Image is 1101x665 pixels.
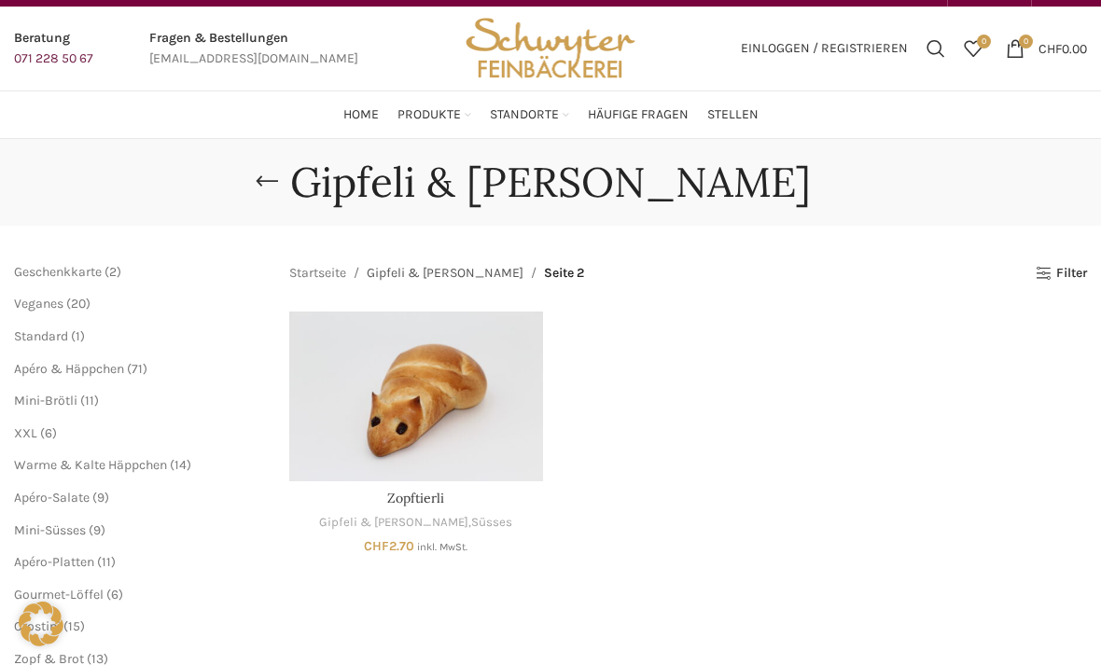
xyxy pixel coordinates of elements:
bdi: 2.70 [364,538,414,554]
div: , [289,514,543,532]
a: Produkte [397,96,471,133]
a: Geschenkkarte [14,264,102,280]
span: Home [343,106,379,124]
bdi: 0.00 [1038,40,1087,56]
a: Go back [244,163,290,201]
h1: Gipfeli & [PERSON_NAME] [290,158,811,207]
span: 6 [111,587,118,603]
span: CHF [1038,40,1062,56]
span: Stellen [707,106,759,124]
div: Meine Wunschliste [955,30,992,67]
a: Veganes [14,296,63,312]
a: Suchen [917,30,955,67]
a: Apéro-Platten [14,554,94,570]
a: Startseite [289,263,346,284]
div: Main navigation [5,96,1096,133]
a: Apéro & Häppchen [14,361,124,377]
span: 9 [93,522,101,538]
span: 6 [45,425,52,441]
a: 0 CHF0.00 [996,30,1096,67]
a: Site logo [459,39,642,55]
a: Häufige Fragen [588,96,689,133]
span: 0 [1019,35,1033,48]
span: Seite 2 [544,263,584,284]
span: Standorte [490,106,559,124]
a: XXL [14,425,37,441]
a: Home [343,96,379,133]
nav: Breadcrumb [289,263,584,284]
a: Standard [14,328,68,344]
span: 2 [109,264,117,280]
a: Zopftierli [289,312,543,480]
a: Mini-Süsses [14,522,86,538]
span: Einloggen / Registrieren [741,42,908,55]
span: 20 [71,296,86,312]
a: Infobox link [14,28,93,70]
span: 71 [132,361,143,377]
span: Produkte [397,106,461,124]
span: 9 [97,490,105,506]
a: Infobox link [149,28,358,70]
a: Zopftierli [387,490,444,506]
a: 0 [955,30,992,67]
a: Gipfeli & [PERSON_NAME] [367,263,523,284]
span: 1 [76,328,80,344]
span: 0 [977,35,991,48]
a: Einloggen / Registrieren [732,30,917,67]
img: Bäckerei Schwyter [459,7,642,90]
a: Warme & Kalte Häppchen [14,457,167,473]
span: Häufige Fragen [588,106,689,124]
a: Apéro-Salate [14,490,90,506]
a: Mini-Brötli [14,393,77,409]
span: CHF [364,538,389,554]
a: Süsses [471,514,512,532]
a: Gipfeli & [PERSON_NAME] [319,514,468,532]
span: 11 [85,393,94,409]
span: 11 [102,554,111,570]
a: Filter [1036,266,1087,282]
span: 14 [174,457,187,473]
a: Stellen [707,96,759,133]
a: Standorte [490,96,569,133]
small: inkl. MwSt. [417,541,467,553]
